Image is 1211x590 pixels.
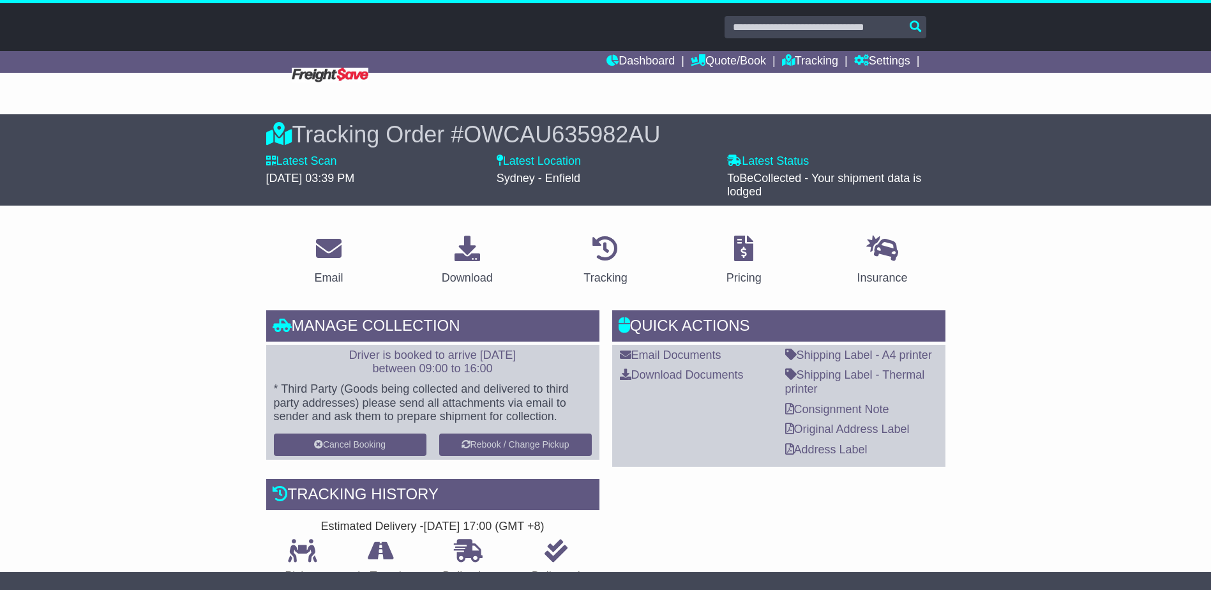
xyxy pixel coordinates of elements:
[433,231,501,291] a: Download
[338,570,424,584] p: In Transit
[691,51,766,73] a: Quote/Book
[727,155,809,169] label: Latest Status
[266,121,945,148] div: Tracking Order #
[442,269,493,287] div: Download
[497,155,581,169] label: Latest Location
[513,570,599,584] p: Delivered
[266,570,339,584] p: Pickup
[606,51,675,73] a: Dashboard
[424,570,513,584] p: Delivering
[785,403,889,416] a: Consignment Note
[306,231,351,291] a: Email
[266,172,355,185] span: [DATE] 03:39 PM
[266,520,599,534] div: Estimated Delivery -
[785,349,932,361] a: Shipping Label - A4 printer
[785,423,910,435] a: Original Address Label
[612,310,945,345] div: Quick Actions
[726,269,762,287] div: Pricing
[314,269,343,287] div: Email
[266,479,599,513] div: Tracking history
[424,520,545,534] div: [DATE] 17:00 (GMT +8)
[718,231,770,291] a: Pricing
[854,51,910,73] a: Settings
[274,434,426,456] button: Cancel Booking
[463,121,660,147] span: OWCAU635982AU
[857,269,908,287] div: Insurance
[620,368,744,381] a: Download Documents
[785,368,925,395] a: Shipping Label - Thermal printer
[785,443,868,456] a: Address Label
[274,382,592,424] p: * Third Party (Goods being collected and delivered to third party addresses) please send all atta...
[274,349,592,376] p: Driver is booked to arrive [DATE] between 09:00 to 16:00
[620,349,721,361] a: Email Documents
[727,172,921,199] span: ToBeCollected - Your shipment data is lodged
[849,231,916,291] a: Insurance
[782,51,838,73] a: Tracking
[575,231,635,291] a: Tracking
[292,68,368,82] img: Freight Save
[439,434,592,456] button: Rebook / Change Pickup
[497,172,580,185] span: Sydney - Enfield
[266,310,599,345] div: Manage collection
[266,155,337,169] label: Latest Scan
[583,269,627,287] div: Tracking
